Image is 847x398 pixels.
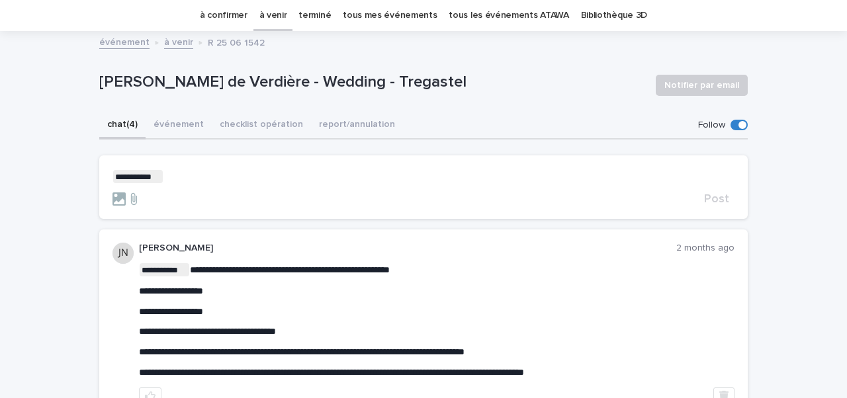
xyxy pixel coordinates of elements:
[311,112,403,139] button: report/annulation
[676,243,735,254] p: 2 months ago
[99,73,645,92] p: [PERSON_NAME] de Verdière - Wedding - Tregastel
[664,79,739,92] span: Notifier par email
[656,75,748,96] button: Notifier par email
[164,34,193,49] a: à venir
[212,112,311,139] button: checklist opération
[99,34,150,49] a: événement
[698,120,725,131] p: Follow
[139,243,676,254] p: [PERSON_NAME]
[146,112,212,139] button: événement
[208,34,265,49] p: R 25 06 1542
[99,112,146,139] button: chat (4)
[699,193,735,205] button: Post
[704,193,729,205] span: Post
